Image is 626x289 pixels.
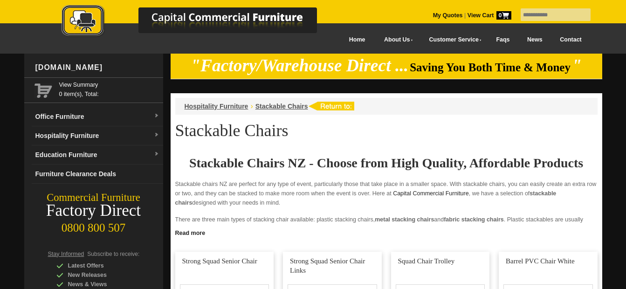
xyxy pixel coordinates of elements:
a: Faqs [488,29,519,50]
span: 0 [496,11,511,20]
a: Hospitality Furniture [185,103,248,110]
a: Hospitality Furnituredropdown [32,126,163,145]
span: 0 item(s), Total: [59,80,159,97]
div: Latest Offers [56,261,145,270]
a: Click to read more [171,226,602,238]
a: Capital Commercial Furniture [393,190,469,197]
strong: metal stacking chairs [375,216,434,223]
img: dropdown [154,113,159,119]
a: Capital Commercial Furniture Logo [36,5,362,41]
a: Education Furnituredropdown [32,145,163,165]
li: › [250,102,253,111]
a: View Cart0 [466,12,511,19]
span: Saving You Both Time & Money [410,61,571,74]
span: Stay Informed [48,251,84,257]
span: Subscribe to receive: [87,251,139,257]
div: Factory Direct [24,204,163,217]
em: " [572,56,582,75]
strong: Stackable Chairs NZ - Choose from High Quality, Affordable Products [189,156,583,170]
a: Stackable Chairs [255,103,308,110]
div: News & Views [56,280,145,289]
a: Contact [551,29,590,50]
em: "Factory/Warehouse Direct ... [191,56,408,75]
strong: View Cart [468,12,511,19]
div: [DOMAIN_NAME] [32,54,163,82]
a: News [518,29,551,50]
div: Commercial Furniture [24,191,163,204]
p: There are three main types of stacking chair available: plastic stacking chairs, and . Plastic st... [175,215,598,243]
img: dropdown [154,132,159,138]
strong: fabric stacking chairs [444,216,504,223]
a: About Us [374,29,419,50]
h1: Stackable Chairs [175,122,598,139]
a: Office Furnituredropdown [32,107,163,126]
p: Stackable chairs NZ are perfect for any type of event, particularly those that take place in a sm... [175,179,598,207]
a: My Quotes [433,12,463,19]
img: return to [308,102,354,110]
img: Capital Commercial Furniture Logo [36,5,362,39]
div: New Releases [56,270,145,280]
img: dropdown [154,151,159,157]
div: 0800 800 507 [24,217,163,234]
a: Customer Service [419,29,487,50]
a: View Summary [59,80,159,89]
a: Furniture Clearance Deals [32,165,163,184]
